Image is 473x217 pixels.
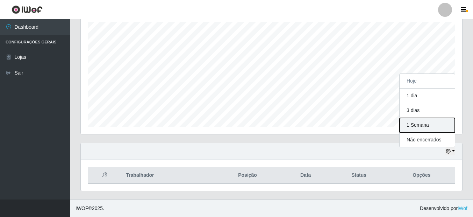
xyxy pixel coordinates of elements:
th: Opções [388,167,455,184]
img: CoreUI Logo [12,5,43,14]
a: iWof [458,205,467,211]
button: 1 Semana [400,118,455,133]
span: Desenvolvido por [420,205,467,212]
button: Hoje [400,74,455,89]
th: Data [282,167,330,184]
button: 3 dias [400,103,455,118]
th: Posição [213,167,281,184]
span: IWOF [76,205,88,211]
button: Não encerrados [400,133,455,147]
th: Trabalhador [122,167,213,184]
span: © 2025 . [76,205,104,212]
th: Status [330,167,388,184]
button: 1 dia [400,89,455,103]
